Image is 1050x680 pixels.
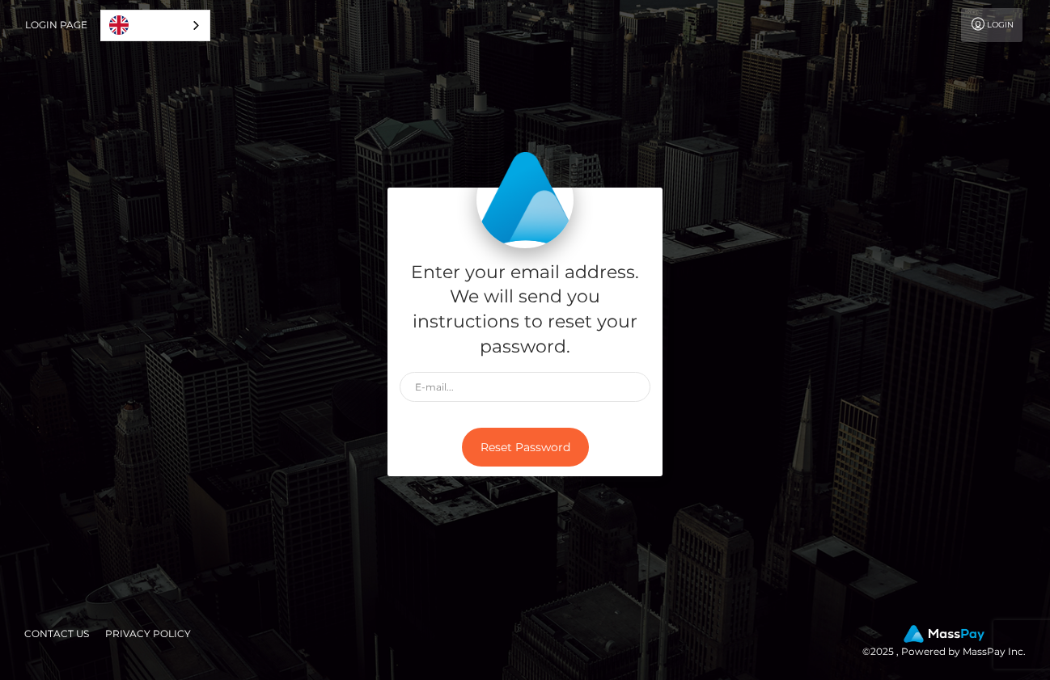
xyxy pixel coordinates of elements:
a: Login Page [25,8,87,42]
input: E-mail... [400,372,650,402]
h5: Enter your email address. We will send you instructions to reset your password. [400,260,650,360]
button: Reset Password [462,428,589,467]
a: Privacy Policy [99,621,197,646]
a: English [101,11,210,40]
img: MassPay Login [476,151,574,248]
a: Contact Us [18,621,95,646]
aside: Language selected: English [100,10,210,41]
img: MassPay [904,625,984,643]
div: Language [100,10,210,41]
div: © 2025 , Powered by MassPay Inc. [862,625,1038,661]
a: Login [961,8,1022,42]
